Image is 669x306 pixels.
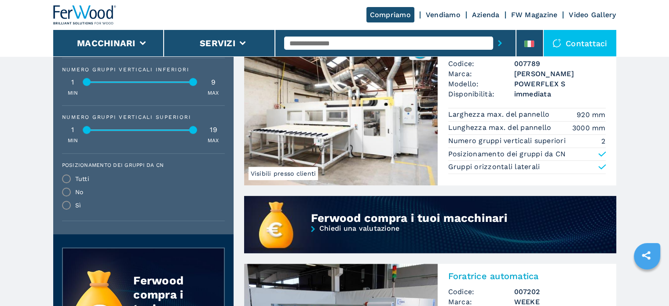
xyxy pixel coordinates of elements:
p: Numero gruppi verticali superiori [448,136,568,146]
em: 3000 mm [572,123,606,133]
em: 2 [601,136,605,146]
a: Video Gallery [569,11,616,19]
div: Tutti [75,176,89,182]
a: Chiedi una valutazione [244,225,616,254]
span: Modello: [448,79,514,89]
a: Compriamo [366,7,414,22]
span: Codice: [448,59,514,69]
button: submit-button [493,33,507,53]
span: Codice: [448,287,514,297]
h3: 007789 [514,59,606,69]
h2: Foratrice automatica [448,271,606,281]
div: No [75,189,84,195]
div: 1 [62,126,84,133]
button: Macchinari [77,38,135,48]
span: immediata [514,89,606,99]
img: Ferwood [53,5,117,25]
p: MIN [68,89,78,97]
a: Vendiamo [426,11,461,19]
div: Ferwood compra i tuoi macchinari [311,211,555,225]
div: Numero gruppi verticali inferiori [62,67,225,72]
span: Visibili presso clienti [249,167,318,180]
span: Disponibilità: [448,89,514,99]
h3: 007202 [514,287,606,297]
iframe: Chat [632,266,662,299]
p: Larghezza max. del pannello [448,110,552,119]
a: FW Magazine [511,11,558,19]
p: MAX [208,89,219,97]
div: 1 [62,79,84,86]
img: Contattaci [552,39,561,48]
p: Posizionamento dei gruppi da CN [448,149,566,159]
a: Foratrice automatica MORBIDELLI POWERFLEX SVisibili presso clienti007789Foratrice automaticaCodic... [244,36,616,185]
span: Marca: [448,69,514,79]
a: sharethis [635,244,657,266]
p: MAX [208,137,219,144]
div: Numero gruppi verticali superiori [62,114,225,120]
h3: POWERFLEX S [514,79,606,89]
label: Posizionamento dei gruppi da CN [62,162,219,168]
div: 9 [203,79,225,86]
h3: [PERSON_NAME] [514,69,606,79]
button: Servizi [200,38,235,48]
p: MIN [68,137,78,144]
p: Lunghezza max. del pannello [448,123,554,133]
em: 920 mm [577,110,606,120]
div: 19 [203,126,225,133]
div: Sì [75,202,81,208]
p: Gruppi orizzontali laterali [448,162,540,172]
img: Foratrice automatica MORBIDELLI POWERFLEX S [244,36,438,185]
div: Contattaci [544,30,616,56]
a: Azienda [472,11,500,19]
